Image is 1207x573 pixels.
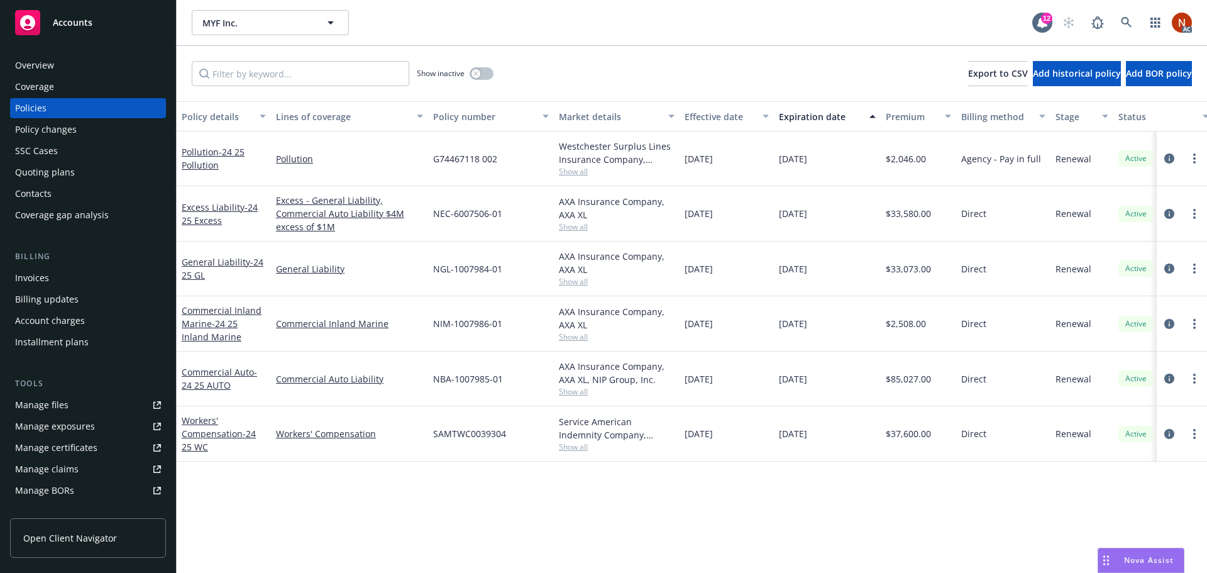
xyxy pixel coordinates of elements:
span: $85,027.00 [886,372,931,386]
span: Show all [559,276,675,287]
span: Show all [559,386,675,397]
div: Overview [15,55,54,75]
a: Switch app [1143,10,1168,35]
span: [DATE] [685,207,713,220]
div: Policy changes [15,120,77,140]
a: more [1187,261,1202,276]
a: Policies [10,98,166,118]
span: Show all [559,221,675,232]
a: Search [1114,10,1139,35]
div: Billing [10,250,166,263]
div: Invoices [15,268,49,288]
span: Direct [961,427,986,440]
a: circleInformation [1162,316,1177,331]
button: Effective date [680,101,774,131]
button: Market details [554,101,680,131]
a: Commercial Auto Liability [276,372,423,386]
a: Summary of insurance [10,502,166,522]
span: NEC-6007506-01 [433,207,502,220]
div: Manage BORs [15,481,74,501]
a: General Liability [182,256,263,281]
button: Lines of coverage [271,101,428,131]
div: Manage exposures [15,416,95,437]
span: Renewal [1055,152,1091,165]
a: Manage claims [10,459,166,479]
a: Manage exposures [10,416,166,437]
div: AXA Insurance Company, AXA XL [559,250,675,276]
div: Manage files [15,395,69,415]
span: Show all [559,442,675,452]
div: Account charges [15,311,85,331]
a: Quoting plans [10,162,166,182]
a: Accounts [10,5,166,40]
span: Active [1123,153,1149,164]
span: NIM-1007986-01 [433,317,502,330]
a: circleInformation [1162,261,1177,276]
button: Stage [1050,101,1113,131]
span: [DATE] [685,262,713,275]
button: Premium [881,101,956,131]
div: Service American Indemnity Company, Service American Indemnity Company [559,415,675,442]
span: Direct [961,262,986,275]
div: Market details [559,110,661,123]
a: Policy changes [10,120,166,140]
span: Open Client Navigator [23,531,117,545]
a: circleInformation [1162,206,1177,221]
div: Manage claims [15,459,79,479]
button: Add historical policy [1033,61,1121,86]
a: Start snowing [1056,10,1081,35]
div: Status [1118,110,1195,123]
div: Installment plans [15,332,89,352]
div: Expiration date [779,110,862,123]
span: [DATE] [779,372,807,386]
span: Show all [559,331,675,342]
div: Effective date [685,110,755,123]
button: Export to CSV [968,61,1028,86]
a: Commercial Inland Marine [276,317,423,330]
a: more [1187,316,1202,331]
button: Policy details [177,101,271,131]
a: circleInformation [1162,371,1177,386]
input: Filter by keyword... [192,61,409,86]
a: Workers' Compensation [182,414,256,453]
button: Expiration date [774,101,881,131]
span: $37,600.00 [886,427,931,440]
button: Add BOR policy [1126,61,1192,86]
span: Renewal [1055,262,1091,275]
div: Contacts [15,184,52,204]
span: Agency - Pay in full [961,152,1041,165]
a: Invoices [10,268,166,288]
a: Coverage gap analysis [10,205,166,225]
div: Coverage [15,77,54,97]
a: Billing updates [10,289,166,309]
span: Renewal [1055,427,1091,440]
a: Commercial Auto [182,366,257,391]
div: Policy number [433,110,535,123]
a: Overview [10,55,166,75]
span: Renewal [1055,317,1091,330]
span: [DATE] [779,207,807,220]
a: Manage certificates [10,438,166,458]
div: AXA Insurance Company, AXA XL [559,195,675,221]
span: Active [1123,318,1149,330]
span: Accounts [53,18,92,28]
div: Policy details [182,110,252,123]
div: Westchester Surplus Lines Insurance Company, Chubb Group, Risk Transfer Partners [559,140,675,166]
div: Quoting plans [15,162,75,182]
a: Commercial Inland Marine [182,304,262,343]
div: 12 [1041,13,1052,24]
a: Pollution [182,146,245,171]
a: SSC Cases [10,141,166,161]
span: [DATE] [779,152,807,165]
span: MYF Inc. [202,16,311,30]
div: Summary of insurance [15,502,111,522]
button: MYF Inc. [192,10,349,35]
span: Export to CSV [968,67,1028,79]
div: Policies [15,98,47,118]
div: Coverage gap analysis [15,205,109,225]
div: SSC Cases [15,141,58,161]
span: NBA-1007985-01 [433,372,503,386]
a: circleInformation [1162,151,1177,166]
a: Workers' Compensation [276,427,423,440]
span: Show all [559,166,675,177]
